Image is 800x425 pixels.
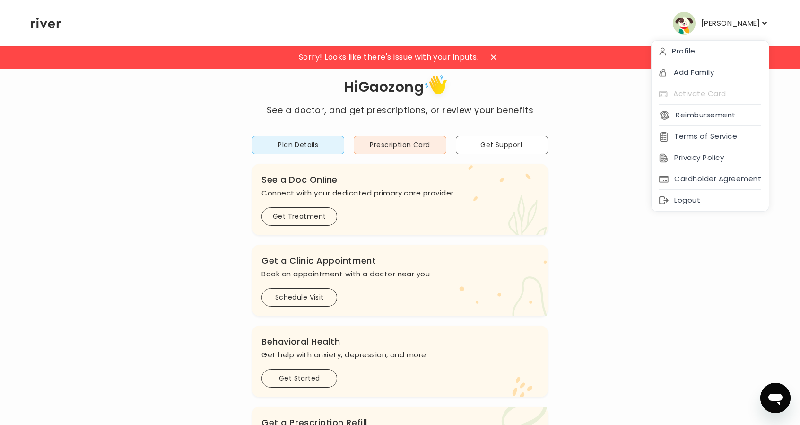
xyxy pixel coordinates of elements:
div: Logout [652,190,769,211]
h3: Behavioral Health [261,335,539,348]
button: Get Support [456,136,548,154]
h3: Get a Clinic Appointment [261,254,539,267]
h3: See a Doc Online [261,173,539,186]
p: See a doctor, and get prescriptions, or review your benefits [267,104,533,117]
button: Get Treatment [261,207,337,226]
p: Book an appointment with a doctor near you [261,267,539,281]
iframe: Button to launch messaging window [760,383,791,413]
button: Schedule Visit [261,288,337,307]
button: Prescription Card [354,136,446,154]
h1: Hi Gaozong [267,72,533,104]
div: Privacy Policy [652,147,769,168]
div: Terms of Service [652,126,769,147]
button: Reimbursement [659,108,735,122]
div: Profile [652,41,769,62]
p: Connect with your dedicated primary care provider [261,186,539,200]
span: Sorry! Looks like there's issue with your inputs. [299,51,479,64]
img: user avatar [673,12,696,35]
div: Activate Card [652,83,769,105]
div: Cardholder Agreement [652,168,769,190]
p: Get help with anxiety, depression, and more [261,348,539,362]
div: Add Family [652,62,769,83]
button: Get Started [261,369,337,388]
p: [PERSON_NAME] [701,17,760,30]
button: Plan Details [252,136,344,154]
button: user avatar[PERSON_NAME] [673,12,769,35]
